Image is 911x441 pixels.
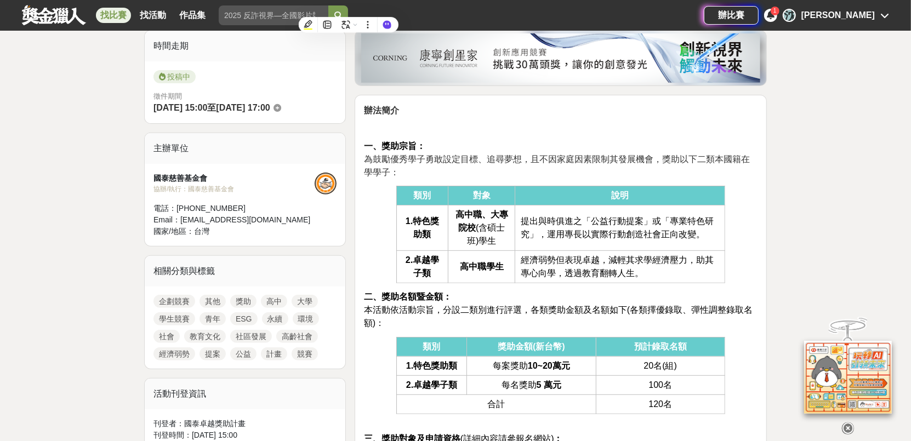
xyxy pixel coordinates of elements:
[773,8,777,14] span: 1
[153,312,195,325] a: 學生競賽
[783,9,796,22] div: 沈
[292,295,318,308] a: 大學
[153,214,315,226] div: Email： [EMAIL_ADDRESS][DOMAIN_NAME]
[261,347,287,360] a: 計畫
[96,8,131,23] a: 找比賽
[801,9,875,22] div: [PERSON_NAME]
[406,216,439,239] strong: 1.特色獎助類
[145,133,345,164] div: 主辦單位
[648,399,672,409] span: 120名
[261,295,287,308] a: 高中
[230,295,257,308] a: 獎助
[200,347,226,360] a: 提案
[498,342,565,351] strong: 獎助金額(新台幣)
[194,227,209,236] span: 台灣
[644,361,677,370] span: 20名(組)
[145,256,345,287] div: 相關分類與標籤
[460,262,486,271] strong: 高中職
[200,295,226,308] a: 其他
[153,330,180,343] a: 社會
[184,330,226,343] a: 教育文化
[537,380,561,390] strong: 5 萬元
[364,106,399,115] strong: 辦法簡介
[153,203,315,214] div: 電話： [PHONE_NUMBER]
[293,312,319,325] a: 環境
[292,347,318,360] a: 競賽
[455,210,508,245] span: (含碩士班)學生
[406,255,439,278] strong: 2.卓越學子類
[361,33,760,83] img: be6ed63e-7b41-4cb8-917a-a53bd949b1b4.png
[153,70,196,83] span: 投稿中
[364,154,750,177] span: 為鼓勵優秀學子勇敢設定目標、追尋夢想，且不因家庭因素限制其發展機會，獎助以下二類本國籍在學學子：
[175,8,210,23] a: 作品集
[230,347,257,360] a: 公益
[276,330,318,343] a: 高齡社會
[216,103,270,112] span: [DATE] 17:00
[521,255,714,278] span: 經濟弱勢但表現卓越，減輕其求學經濟壓力，助其專心向學，透過教育翻轉人生。
[486,262,504,271] strong: 學生
[634,342,687,351] strong: 預計錄取名額
[528,361,570,370] strong: 10~20萬元
[502,380,561,390] span: 每名獎助
[493,361,570,370] span: 每案獎助
[423,342,441,351] strong: 類別
[145,31,345,61] div: 時間走期
[230,312,258,325] a: ESG
[455,210,508,232] strong: 高中職、大專院校
[207,103,216,112] span: 至
[153,92,182,100] span: 徵件期間
[414,191,431,200] strong: 類別
[804,341,892,414] img: d2146d9a-e6f6-4337-9592-8cefde37ba6b.png
[153,347,195,360] a: 經濟弱勢
[704,6,759,25] a: 辦比賽
[153,103,207,112] span: [DATE] 15:00
[153,227,194,236] span: 國家/地區：
[487,399,505,409] span: 合計
[521,216,714,239] span: 提出與時俱進之「公益行動提案」或「專業特色研究」，運用專長以實際行動創造社會正向改變。
[364,292,452,301] strong: 二、獎助名額暨金額：
[611,191,629,200] strong: 說明
[200,312,226,325] a: 青年
[230,330,272,343] a: 社區發展
[406,380,457,390] strong: 2.卓越學子類
[135,8,170,23] a: 找活動
[219,5,328,25] input: 2025 反詐視界—全國影片競賽
[364,141,425,151] strong: 一、獎助宗旨：
[648,380,672,390] span: 100名
[153,418,337,429] div: 刊登者： 國泰卓越獎助計畫
[473,191,491,200] strong: 對象
[406,361,457,370] strong: 1.特色獎助類
[153,184,315,194] div: 協辦/執行： 國泰慈善基金會
[153,429,337,441] div: 刊登時間： [DATE] 15:00
[153,173,315,184] div: 國泰慈善基金會
[364,305,753,328] span: 本活動依活動宗旨，分設二類別進行評選，各類獎助金額及名額如下(各類擇優錄取、彈性調整錄取名額)：
[262,312,288,325] a: 永續
[153,295,195,308] a: 企劃競賽
[145,379,345,409] div: 活動刊登資訊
